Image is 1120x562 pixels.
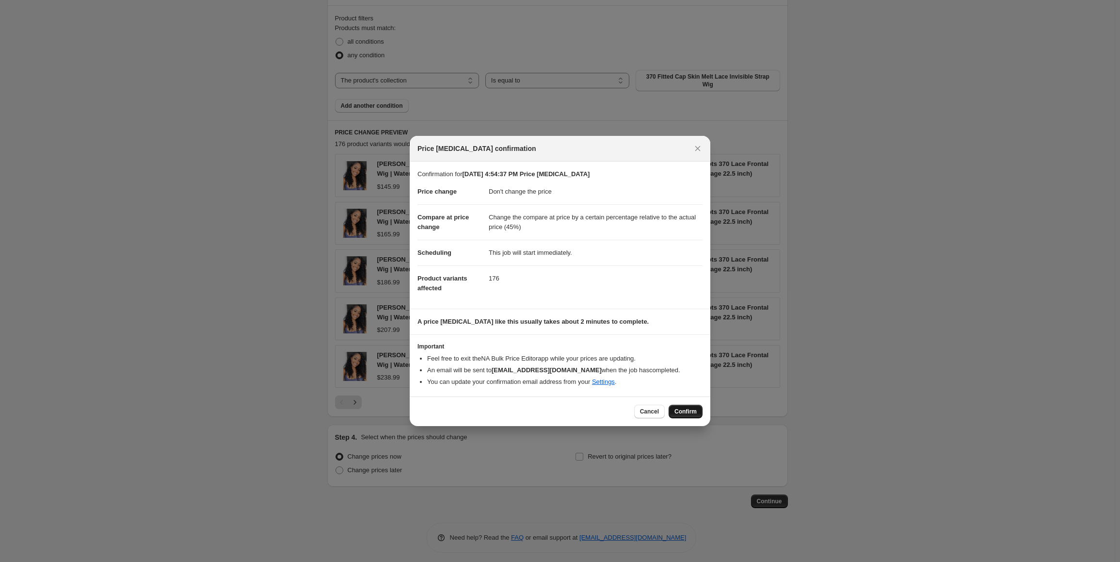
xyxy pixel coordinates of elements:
[462,170,590,178] b: [DATE] 4:54:37 PM Price [MEDICAL_DATA]
[592,378,615,385] a: Settings
[489,204,703,240] dd: Change the compare at price by a certain percentage relative to the actual price (45%)
[417,169,703,179] p: Confirmation for
[427,354,703,364] li: Feel free to exit the NA Bulk Price Editor app while your prices are updating.
[427,377,703,387] li: You can update your confirmation email address from your .
[417,214,469,231] span: Compare at price change
[489,240,703,265] dd: This job will start immediately.
[691,142,704,155] button: Close
[634,405,665,418] button: Cancel
[427,365,703,375] li: An email will be sent to when the job has completed .
[492,366,602,374] b: [EMAIL_ADDRESS][DOMAIN_NAME]
[417,249,451,256] span: Scheduling
[417,275,467,292] span: Product variants affected
[417,188,457,195] span: Price change
[489,265,703,291] dd: 176
[417,144,536,153] span: Price [MEDICAL_DATA] confirmation
[417,318,649,325] b: A price [MEDICAL_DATA] like this usually takes about 2 minutes to complete.
[640,408,659,415] span: Cancel
[674,408,697,415] span: Confirm
[417,343,703,350] h3: Important
[669,405,703,418] button: Confirm
[489,179,703,204] dd: Don't change the price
